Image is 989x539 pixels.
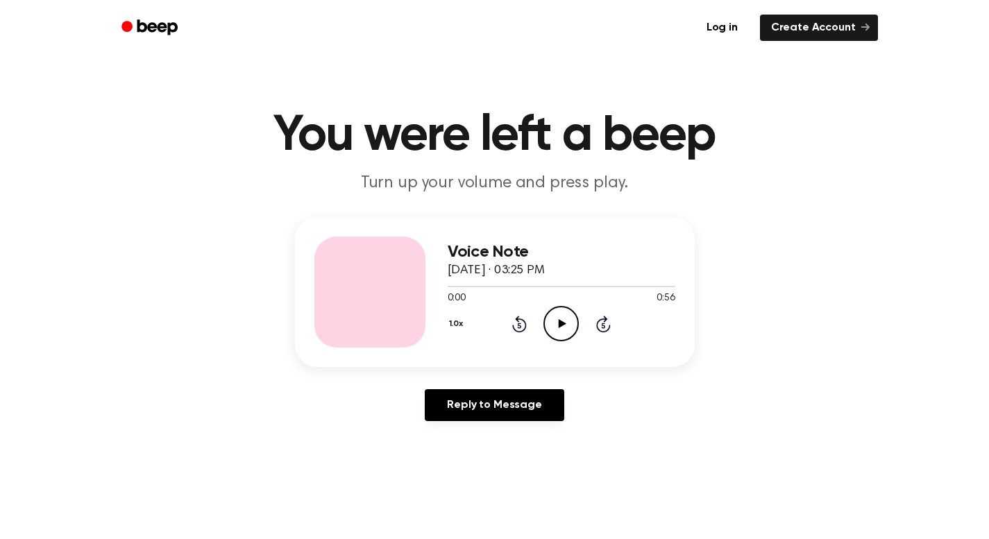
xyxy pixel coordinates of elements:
[760,15,878,41] a: Create Account
[448,291,466,306] span: 0:00
[448,264,545,277] span: [DATE] · 03:25 PM
[657,291,675,306] span: 0:56
[448,312,468,336] button: 1.0x
[112,15,190,42] a: Beep
[140,111,850,161] h1: You were left a beep
[425,389,564,421] a: Reply to Message
[693,12,752,44] a: Log in
[448,243,675,262] h3: Voice Note
[228,172,761,195] p: Turn up your volume and press play.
